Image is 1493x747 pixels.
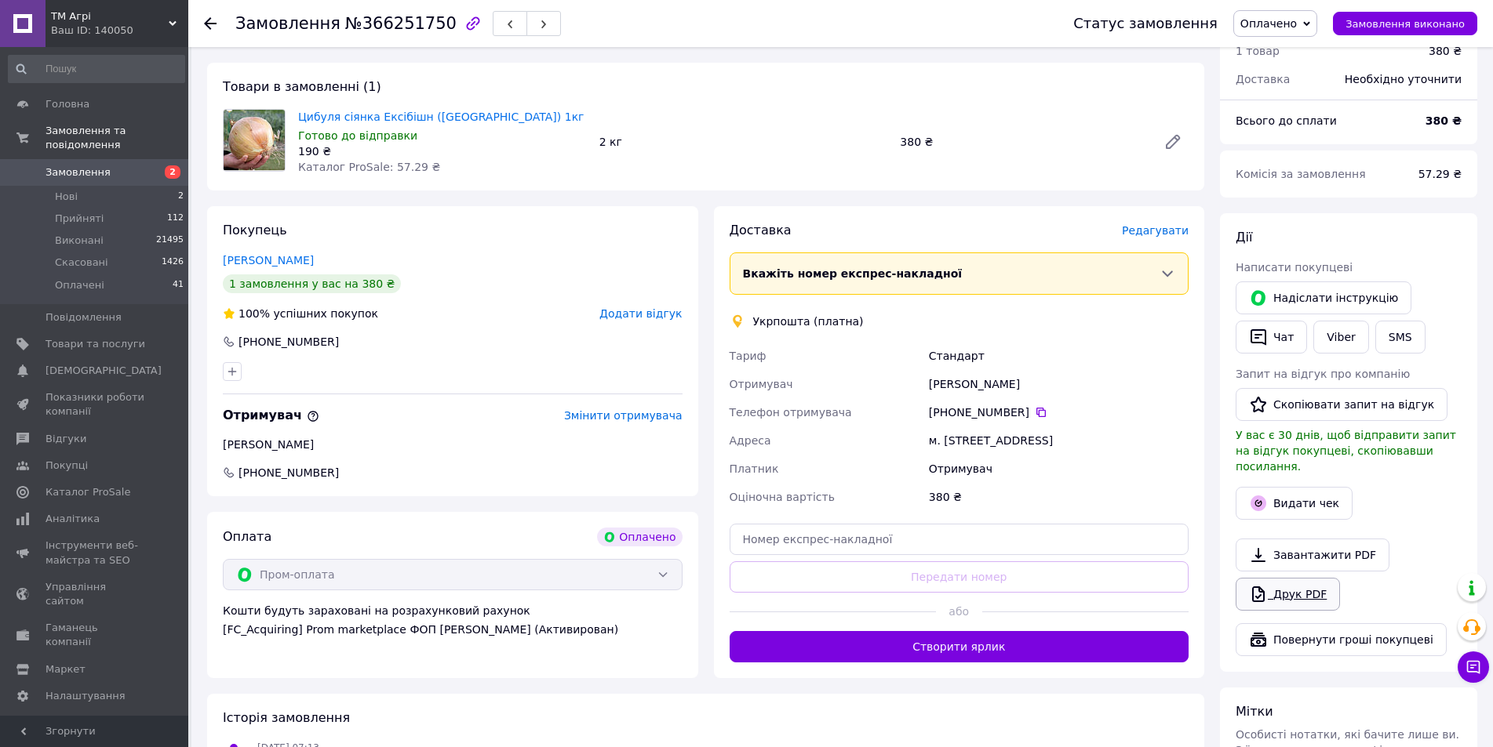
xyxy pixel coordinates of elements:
[46,459,88,473] span: Покупці
[593,131,894,153] div: 2 кг
[1426,114,1462,127] b: 380 ₴
[1236,388,1447,421] button: Скопіювати запит на відгук
[46,124,188,152] span: Замовлення та повідомлення
[223,79,381,94] span: Товари в замовленні (1)
[46,662,86,676] span: Маркет
[223,306,378,321] div: успішних покупок
[46,538,145,567] span: Інструменти веб-майстра та SEO
[1236,281,1411,314] button: Надіслати інструкцію
[1418,168,1462,180] span: 57.29 ₴
[46,432,86,446] span: Відгуки
[8,55,185,83] input: Пошук
[730,378,793,390] span: Отримувач
[204,16,217,31] div: Повернутися назад
[46,689,126,703] span: Налаштування
[223,437,683,452] div: [PERSON_NAME]
[929,404,1189,420] div: [PHONE_NUMBER]
[223,603,683,637] div: Кошти будуть зараховані на розрахунковий рахунок
[178,190,184,204] span: 2
[237,334,340,350] div: [PHONE_NUMBER]
[1240,17,1297,30] span: Оплачено
[926,342,1192,370] div: Стандарт
[55,256,108,270] span: Скасовані
[46,310,122,325] span: Повідомлення
[224,110,284,171] img: Цибуля сіянка Ексібішн (Голландія) 1кг
[223,254,314,267] a: [PERSON_NAME]
[46,485,130,499] span: Каталог ProSale
[165,165,180,179] span: 2
[1236,321,1307,354] button: Чат
[926,455,1192,483] div: Отримувач
[730,462,779,475] span: Платник
[743,267,963,280] span: Вкажіть номер експрес-накладної
[1236,73,1290,85] span: Доставка
[1375,321,1426,354] button: SMS
[599,307,682,320] span: Додати відгук
[1236,704,1273,719] span: Мітки
[1236,261,1353,274] span: Написати покупцеві
[1458,651,1489,683] button: Чат з покупцем
[1236,538,1389,571] a: Завантажити PDF
[1236,114,1337,127] span: Всього до сплати
[1236,429,1456,473] span: У вас є 30 днів, щоб відправити запит на відгук покупцеві, скопіювавши посилання.
[1236,168,1366,180] span: Комісія за замовлення
[1236,578,1340,611] a: Друк PDF
[46,97,89,111] span: Головна
[597,528,682,546] div: Оплачено
[1122,224,1189,237] span: Редагувати
[55,234,104,248] span: Виконані
[223,274,401,293] div: 1 замовлення у вас на 380 ₴
[730,491,835,503] span: Оціночна вартість
[1236,368,1410,380] span: Запит на відгук про компанію
[1335,62,1471,96] div: Необхідно уточнити
[223,223,287,238] span: Покупець
[46,165,111,179] span: Замовлення
[1313,321,1368,354] a: Viber
[1346,18,1465,30] span: Замовлення виконано
[730,350,767,362] span: Тариф
[730,631,1189,662] button: Створити ярлик
[926,370,1192,398] div: [PERSON_NAME]
[345,14,457,33] span: №366251750
[46,621,145,649] span: Гаманець компанії
[1236,487,1353,520] button: Видати чек
[46,337,145,351] span: Товари та послуги
[46,390,145,419] span: Показники роботи компанії
[298,143,587,159] div: 190 ₴
[749,314,868,329] div: Укрпошта (платна)
[730,434,771,447] span: Адреса
[223,710,350,725] span: Історія замовлення
[235,14,340,33] span: Замовлення
[223,408,319,422] span: Отримувач
[51,24,188,38] div: Ваш ID: 140050
[46,580,145,608] span: Управління сайтом
[298,129,417,142] span: Готово до відправки
[1333,12,1477,35] button: Замовлення виконано
[730,524,1189,555] input: Номер експрес-накладної
[298,111,584,123] a: Цибуля сіянка Ексібішн ([GEOGRAPHIC_DATA]) 1кг
[173,278,184,292] span: 41
[46,364,162,378] span: [DEMOGRAPHIC_DATA]
[167,212,184,226] span: 112
[55,278,104,292] span: Оплачені
[223,622,683,637] div: [FC_Acquiring] Prom marketplace ФОП [PERSON_NAME] (Активирован)
[1236,623,1447,656] button: Повернути гроші покупцеві
[156,234,184,248] span: 21495
[730,406,852,419] span: Телефон отримувача
[298,161,440,173] span: Каталог ProSale: 57.29 ₴
[237,465,340,480] span: [PHONE_NUMBER]
[223,529,271,544] span: Оплата
[894,131,1151,153] div: 380 ₴
[564,409,683,422] span: Змінити отримувача
[1157,126,1189,158] a: Редагувати
[936,604,982,619] span: або
[162,256,184,270] span: 1426
[55,212,104,226] span: Прийняті
[1073,16,1218,31] div: Статус замовлення
[51,9,169,24] span: ТМ Агрі
[1236,45,1280,57] span: 1 товар
[730,223,792,238] span: Доставка
[926,426,1192,455] div: м. [STREET_ADDRESS]
[1236,230,1252,245] span: Дії
[239,307,270,320] span: 100%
